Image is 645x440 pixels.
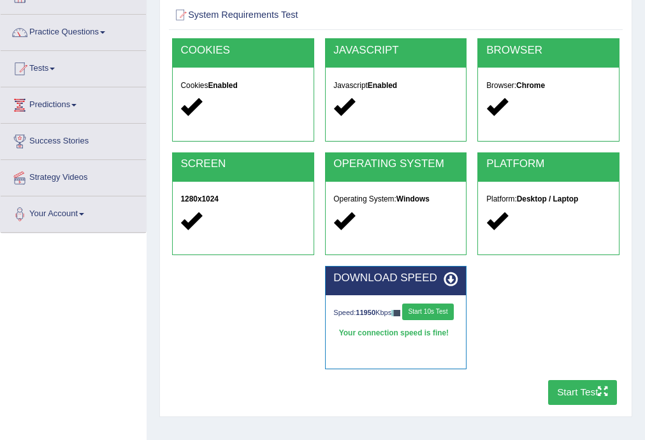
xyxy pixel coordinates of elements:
h5: Operating System: [333,195,458,203]
button: Start 10s Test [402,304,454,320]
strong: Enabled [208,81,237,90]
img: ajax-loader-fb-connection.gif [391,310,400,316]
h2: System Requirements Test [172,7,450,24]
h5: Platform: [486,195,611,203]
a: Your Account [1,196,146,228]
h5: Cookies [180,82,305,90]
h5: Javascript [333,82,458,90]
h5: Browser: [486,82,611,90]
div: Speed: Kbps [333,304,458,323]
strong: Chrome [516,81,545,90]
div: Your connection speed is fine! [333,325,458,342]
h2: PLATFORM [486,158,611,170]
strong: Enabled [368,81,397,90]
h2: JAVASCRIPT [333,45,458,57]
a: Practice Questions [1,15,146,47]
button: Start Test [548,380,618,405]
a: Tests [1,51,146,83]
a: Predictions [1,87,146,119]
a: Success Stories [1,124,146,156]
strong: Desktop / Laptop [517,194,578,203]
h2: COOKIES [180,45,305,57]
strong: Windows [396,194,430,203]
h2: DOWNLOAD SPEED [333,272,458,284]
h2: BROWSER [486,45,611,57]
a: Strategy Videos [1,160,146,192]
strong: 11950 [356,309,375,316]
h2: OPERATING SYSTEM [333,158,458,170]
strong: 1280x1024 [180,194,219,203]
h2: SCREEN [180,158,305,170]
